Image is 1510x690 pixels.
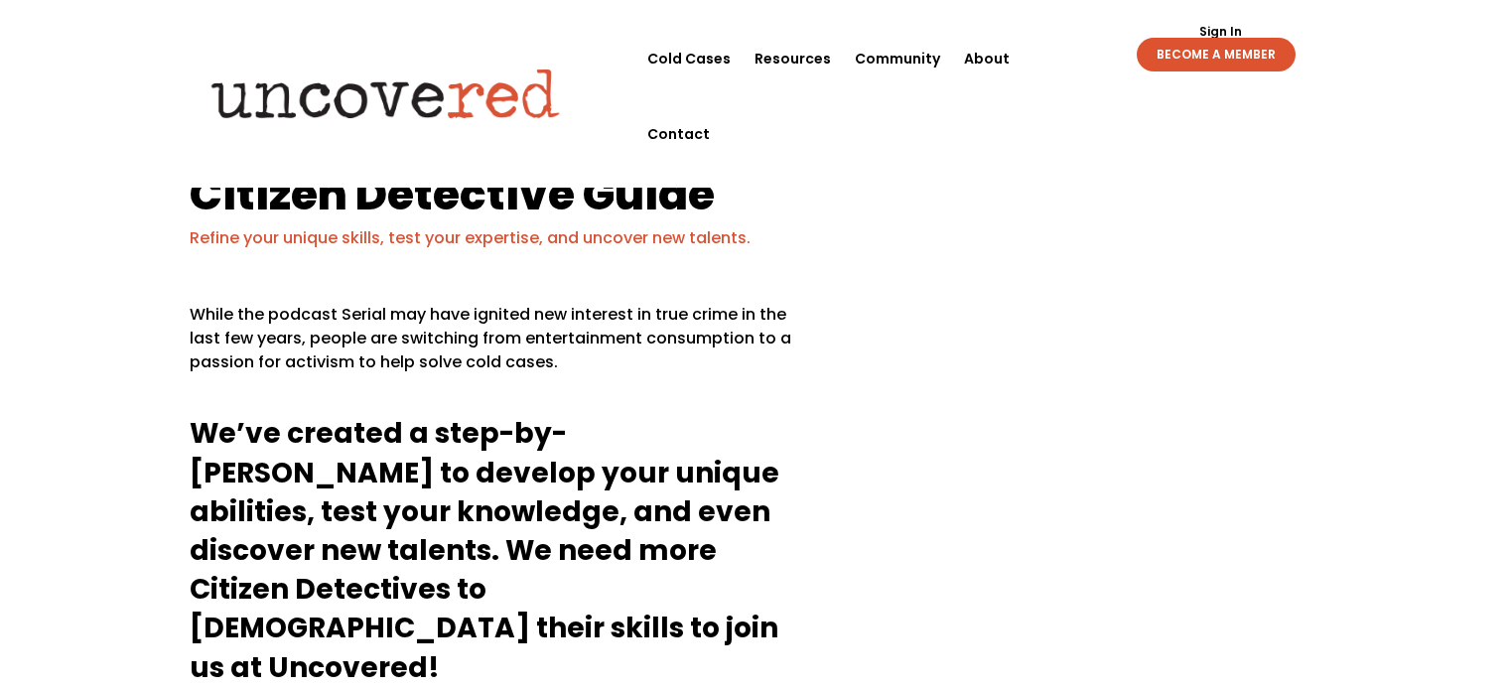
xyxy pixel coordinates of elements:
a: About [964,21,1010,96]
p: While the podcast Serial may have ignited new interest in true crime in the last few years, peopl... [190,303,804,390]
h1: Citizen Detective Guide [190,172,1321,226]
a: Contact [647,96,710,172]
a: BECOME A MEMBER [1137,38,1296,71]
a: Sign In [1188,26,1253,38]
a: Resources [755,21,831,96]
p: Refine your unique skills, test your expertise, and uncover new talents. [190,226,1321,250]
a: Community [855,21,940,96]
a: Cold Cases [647,21,731,96]
img: Uncovered logo [195,55,577,132]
